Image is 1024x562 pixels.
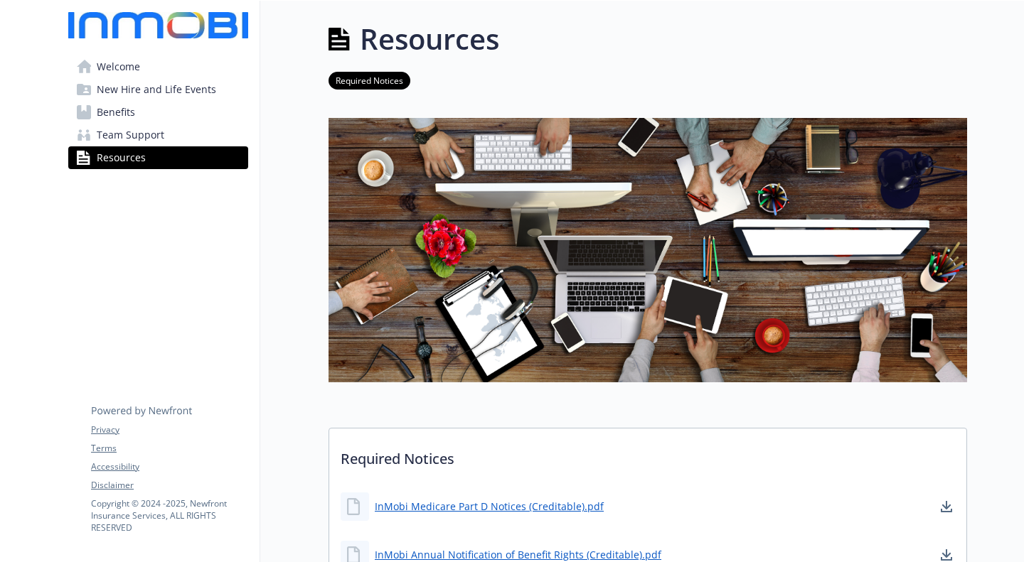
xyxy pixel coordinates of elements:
[375,547,661,562] a: InMobi Annual Notification of Benefit Rights (Creditable).pdf
[68,78,248,101] a: New Hire and Life Events
[91,479,247,492] a: Disclaimer
[91,442,247,455] a: Terms
[97,78,216,101] span: New Hire and Life Events
[97,55,140,78] span: Welcome
[68,146,248,169] a: Resources
[360,18,499,60] h1: Resources
[329,73,410,87] a: Required Notices
[329,428,966,481] p: Required Notices
[97,101,135,124] span: Benefits
[68,101,248,124] a: Benefits
[938,498,955,515] a: download document
[97,146,146,169] span: Resources
[97,124,164,146] span: Team Support
[91,460,247,473] a: Accessibility
[68,124,248,146] a: Team Support
[329,118,967,382] img: resources page banner
[375,499,604,514] a: InMobi Medicare Part D Notices (Creditable).pdf
[91,423,247,436] a: Privacy
[68,55,248,78] a: Welcome
[91,497,247,534] p: Copyright © 2024 - 2025 , Newfront Insurance Services, ALL RIGHTS RESERVED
